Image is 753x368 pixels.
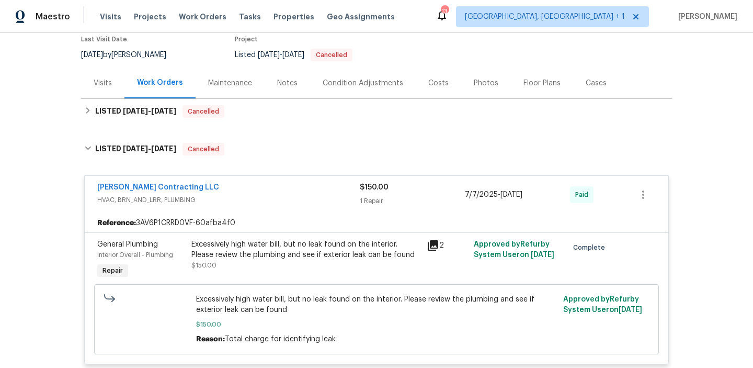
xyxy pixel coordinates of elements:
span: Reason: [196,336,225,343]
span: [DATE] [151,107,176,115]
div: 2 [427,239,467,252]
span: Listed [235,51,352,59]
div: Visits [94,78,112,88]
span: HVAC, BRN_AND_LRR, PLUMBING [97,195,360,205]
div: Condition Adjustments [323,78,403,88]
div: by [PERSON_NAME] [81,49,179,61]
span: Approved by Refurby System User on [474,241,554,259]
div: Photos [474,78,498,88]
span: $150.00 [360,184,389,191]
div: 13 [441,6,448,17]
span: Cancelled [312,52,351,58]
span: Cancelled [184,106,223,117]
span: Maestro [36,12,70,22]
span: [DATE] [619,306,642,314]
span: Work Orders [179,12,226,22]
span: Repair [98,265,127,276]
span: [GEOGRAPHIC_DATA], [GEOGRAPHIC_DATA] + 1 [465,12,625,22]
span: $150.00 [191,262,216,269]
b: Reference: [97,218,136,228]
span: - [123,145,176,152]
span: [DATE] [151,145,176,152]
h6: LISTED [95,105,176,118]
span: [DATE] [81,51,103,59]
div: Costs [428,78,449,88]
span: [PERSON_NAME] [674,12,737,22]
span: Excessively high water bill, but no leak found on the interior. Please review the plumbing and se... [196,294,557,315]
div: Cases [586,78,607,88]
span: Complete [573,242,609,253]
span: Total charge for identifying leak [225,336,336,343]
span: [DATE] [282,51,304,59]
span: General Plumbing [97,241,158,248]
span: $150.00 [196,319,557,330]
span: Cancelled [184,144,223,154]
span: - [258,51,304,59]
span: Interior Overall - Plumbing [97,252,173,258]
div: Notes [277,78,298,88]
span: [DATE] [123,107,148,115]
span: [DATE] [500,191,522,198]
span: Tasks [239,13,261,20]
div: LISTED [DATE]-[DATE]Cancelled [81,132,672,166]
a: [PERSON_NAME] Contracting LLC [97,184,219,191]
span: - [123,107,176,115]
div: Maintenance [208,78,252,88]
span: Visits [100,12,121,22]
div: 1 Repair [360,196,465,206]
span: - [465,189,522,200]
span: [DATE] [123,145,148,152]
span: 7/7/2025 [465,191,498,198]
span: Project [235,36,258,42]
span: Geo Assignments [327,12,395,22]
div: LISTED [DATE]-[DATE]Cancelled [81,99,672,124]
span: Paid [575,189,592,200]
span: Properties [273,12,314,22]
span: [DATE] [531,251,554,259]
span: Approved by Refurby System User on [563,296,642,314]
span: [DATE] [258,51,280,59]
span: Projects [134,12,166,22]
span: Last Visit Date [81,36,127,42]
div: Work Orders [137,77,183,88]
h6: LISTED [95,143,176,155]
div: Excessively high water bill, but no leak found on the interior. Please review the plumbing and se... [191,239,420,260]
div: 3AV6P1CRRD0VF-60afba4f0 [85,214,668,232]
div: Floor Plans [523,78,561,88]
